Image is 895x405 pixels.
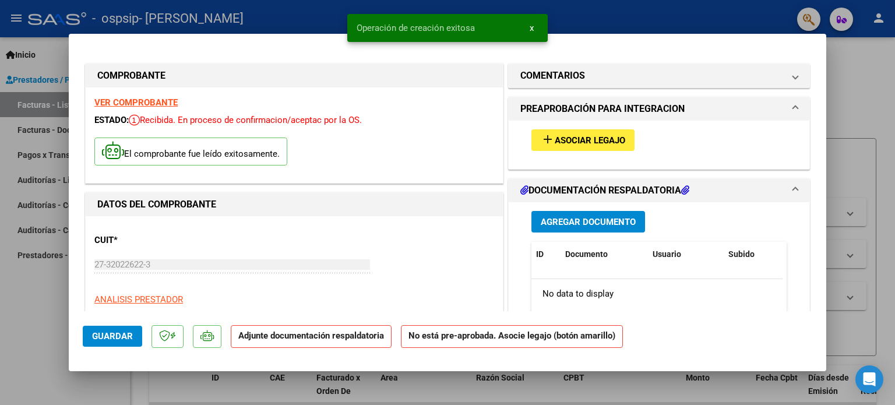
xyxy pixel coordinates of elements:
[509,64,809,87] mat-expansion-panel-header: COMENTARIOS
[541,217,636,227] span: Agregar Documento
[531,279,783,308] div: No data to display
[536,249,544,259] span: ID
[531,129,635,151] button: Asociar Legajo
[129,115,362,125] span: Recibida. En proceso de confirmacion/aceptac por la OS.
[782,242,840,267] datatable-header-cell: Acción
[531,211,645,233] button: Agregar Documento
[94,294,183,305] span: ANALISIS PRESTADOR
[653,249,681,259] span: Usuario
[520,102,685,116] h1: PREAPROBACIÓN PARA INTEGRACION
[92,331,133,341] span: Guardar
[509,97,809,121] mat-expansion-panel-header: PREAPROBACIÓN PARA INTEGRACION
[530,23,534,33] span: x
[565,249,608,259] span: Documento
[520,69,585,83] h1: COMENTARIOS
[83,326,142,347] button: Guardar
[97,199,216,210] strong: DATOS DEL COMPROBANTE
[520,184,689,198] h1: DOCUMENTACIÓN RESPALDATORIA
[238,330,384,341] strong: Adjunte documentación respaldatoria
[357,22,475,34] span: Operación de creación exitosa
[855,365,883,393] div: Open Intercom Messenger
[94,138,287,166] p: El comprobante fue leído exitosamente.
[97,70,165,81] strong: COMPROBANTE
[541,132,555,146] mat-icon: add
[648,242,724,267] datatable-header-cell: Usuario
[94,234,214,247] p: CUIT
[509,121,809,169] div: PREAPROBACIÓN PARA INTEGRACION
[728,249,755,259] span: Subido
[401,325,623,348] strong: No está pre-aprobada. Asocie legajo (botón amarillo)
[94,97,178,108] a: VER COMPROBANTE
[509,179,809,202] mat-expansion-panel-header: DOCUMENTACIÓN RESPALDATORIA
[520,17,543,38] button: x
[94,115,129,125] span: ESTADO:
[724,242,782,267] datatable-header-cell: Subido
[555,135,625,146] span: Asociar Legajo
[561,242,648,267] datatable-header-cell: Documento
[531,242,561,267] datatable-header-cell: ID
